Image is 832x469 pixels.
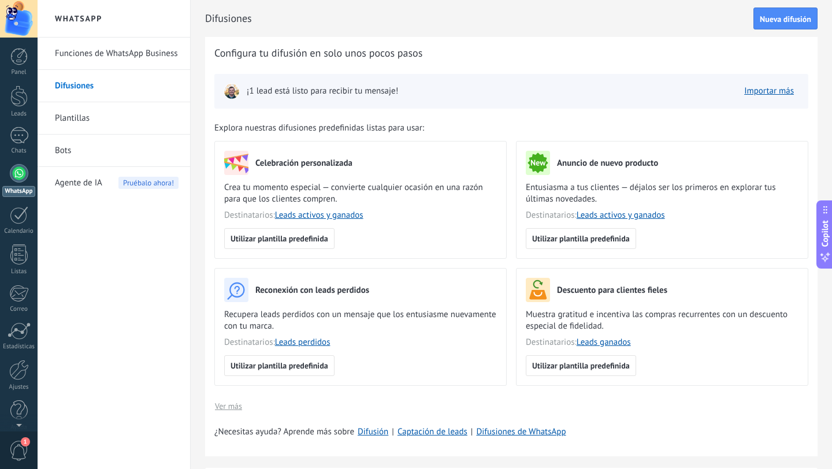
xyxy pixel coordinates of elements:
[577,210,665,221] a: Leads activos y ganados
[224,182,497,205] span: Crea tu momento especial — convierte cualquier ocasión en una razón para que los clientes compren.
[275,210,363,221] a: Leads activos y ganados
[255,285,369,296] h3: Reconexión con leads perdidos
[577,337,631,348] a: Leads ganados
[476,426,566,437] a: Difusiones de WhatsApp
[753,8,818,29] button: Nueva difusión
[224,210,497,221] span: Destinatarios:
[2,186,35,197] div: WhatsApp
[557,158,658,169] h3: Anuncio de nuevo producto
[214,122,424,134] span: Explora nuestras difusiones predefinidas listas para usar:
[2,268,36,276] div: Listas
[760,15,811,23] span: Nueva difusión
[532,234,630,243] span: Utilizar plantilla predefinida
[2,343,36,351] div: Estadísticas
[55,70,179,102] a: Difusiones
[557,285,667,296] h3: Descuento para clientes fieles
[224,355,335,376] button: Utilizar plantilla predefinida
[205,7,753,30] h2: Difusiones
[526,182,798,205] span: Entusiasma a tus clientes — déjalos ser los primeros en explorar tus últimas novedades.
[38,38,190,70] li: Funciones de WhatsApp Business
[118,177,179,189] span: Pruébalo ahora!
[275,337,330,348] a: Leads perdidos
[398,426,467,437] a: Captación de leads
[21,437,30,446] span: 1
[38,167,190,199] li: Agente de IA
[55,38,179,70] a: Funciones de WhatsApp Business
[2,306,36,313] div: Correo
[526,309,798,332] span: Muestra gratitud e incentiva las compras recurrentes con un descuento especial de fidelidad.
[214,397,243,415] button: Ver más
[231,362,328,370] span: Utilizar plantilla predefinida
[744,85,794,96] a: Importar más
[38,102,190,135] li: Plantillas
[2,228,36,235] div: Calendario
[214,426,354,438] span: ¿Necesitas ayuda? Aprende más sobre
[526,228,636,249] button: Utilizar plantilla predefinida
[2,69,36,76] div: Panel
[55,102,179,135] a: Plantillas
[2,147,36,155] div: Chats
[2,384,36,391] div: Ajustes
[255,158,352,169] h3: Celebración personalizada
[224,309,497,332] span: Recupera leads perdidos con un mensaje que los entusiasme nuevamente con tu marca.
[532,362,630,370] span: Utilizar plantilla predefinida
[214,46,422,60] span: Configura tu difusión en solo unos pocos pasos
[214,426,808,438] div: | |
[224,337,497,348] span: Destinatarios:
[2,110,36,118] div: Leads
[55,167,102,199] span: Agente de IA
[224,83,240,99] img: leadIcon
[215,402,242,410] span: Ver más
[247,85,398,97] span: ¡1 lead está listo para recibir tu mensaje!
[38,135,190,167] li: Bots
[526,210,798,221] span: Destinatarios:
[55,135,179,167] a: Bots
[38,70,190,102] li: Difusiones
[358,426,388,437] a: Difusión
[231,234,328,243] span: Utilizar plantilla predefinida
[55,167,179,199] a: Agente de IAPruébalo ahora!
[739,83,799,100] button: Importar más
[819,221,831,247] span: Copilot
[526,337,798,348] span: Destinatarios:
[526,355,636,376] button: Utilizar plantilla predefinida
[224,228,335,249] button: Utilizar plantilla predefinida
